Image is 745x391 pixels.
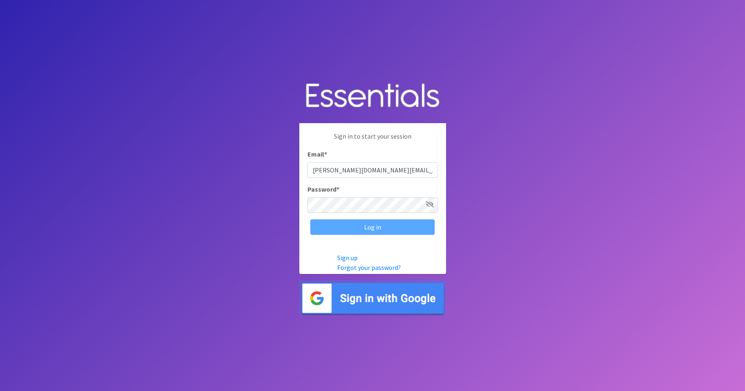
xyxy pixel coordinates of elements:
[336,185,339,193] abbr: required
[307,149,327,159] label: Email
[299,75,446,117] img: Human Essentials
[299,281,446,316] img: Sign in with Google
[324,150,327,158] abbr: required
[337,263,401,272] a: Forgot your password?
[307,131,438,149] p: Sign in to start your session
[307,184,339,194] label: Password
[337,254,358,262] a: Sign up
